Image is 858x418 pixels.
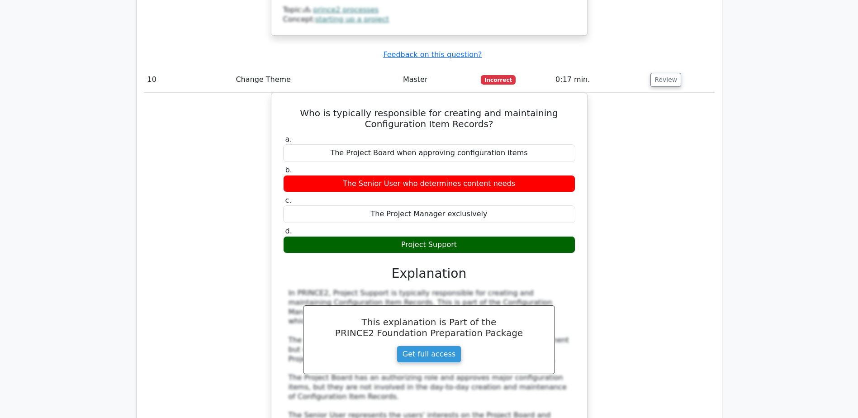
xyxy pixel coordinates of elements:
span: a. [285,135,292,143]
td: 10 [144,67,232,93]
div: The Project Board when approving configuration items [283,144,575,162]
a: prince2 processes [313,5,379,14]
a: Feedback on this question? [383,50,482,59]
td: Change Theme [232,67,399,93]
span: b. [285,166,292,174]
span: d. [285,227,292,235]
td: Master [399,67,477,93]
div: The Senior User who determines content needs [283,175,575,193]
a: Get full access [397,346,461,363]
h3: Explanation [289,266,570,281]
td: 0:17 min. [552,67,647,93]
a: starting up a project [315,15,389,24]
div: The Project Manager exclusively [283,205,575,223]
div: Concept: [283,15,575,24]
span: c. [285,196,292,204]
span: Incorrect [481,75,516,84]
div: Topic: [283,5,575,15]
button: Review [650,73,681,87]
div: Project Support [283,236,575,254]
h5: Who is typically responsible for creating and maintaining Configuration Item Records? [282,108,576,129]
